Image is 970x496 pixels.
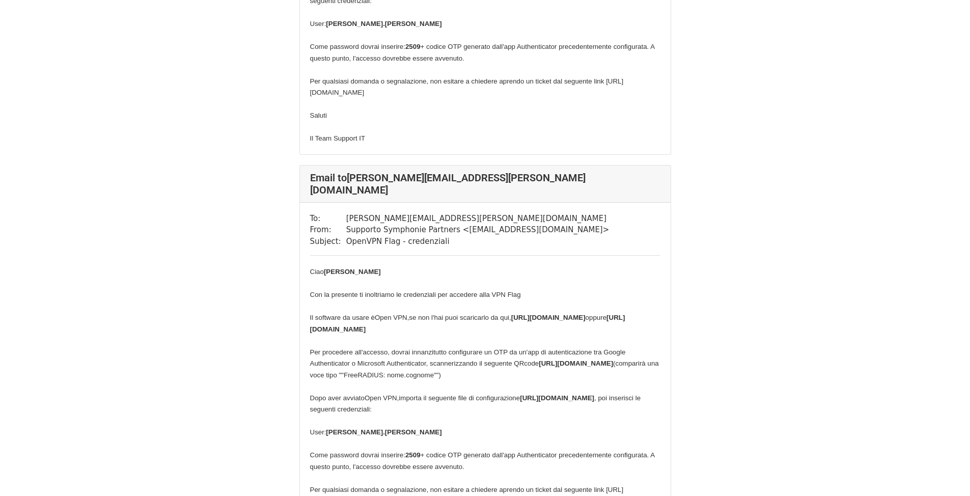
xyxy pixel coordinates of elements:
[310,213,346,225] td: To:
[365,394,399,402] span: Open VPN,
[520,394,594,402] span: [URL][DOMAIN_NAME]
[346,213,609,225] td: [PERSON_NAME][EMAIL_ADDRESS][PERSON_NAME][DOMAIN_NAME]
[310,172,660,196] h4: Email to [PERSON_NAME][EMAIL_ADDRESS][PERSON_NAME][DOMAIN_NAME]
[310,268,324,275] span: Ciao
[310,348,626,368] span: Per procedere all'accesso, dovrai innanzitutto configurare un OTP da un'app di autenticazione tra...
[346,224,609,236] td: Supporto Symphonie Partners < [EMAIL_ADDRESS][DOMAIN_NAME] >
[310,314,625,333] span: [URL][DOMAIN_NAME]
[310,451,405,459] span: Come password dovrai inserire:
[405,451,421,459] span: 2509
[310,291,521,321] span: Con la presente ti inoltriamo le credenziali per accedere alla VPN Flag Il software da usare è se...
[310,236,346,247] td: Subject:
[310,43,405,50] span: Come password dovrai inserire:
[326,428,441,436] span: [PERSON_NAME].[PERSON_NAME]
[919,447,970,496] iframe: Chat Widget
[405,43,421,50] span: 2509
[310,134,366,142] span: Il Team Support IT
[919,447,970,496] div: Widget chat
[586,314,607,321] span: oppure
[310,224,346,236] td: From:
[310,360,659,402] span: (comparirà una voce tipo ""FreeRADIUS: nome.cognome"") Dopo aver avviato importa il seguente file...
[539,360,613,367] span: [URL][DOMAIN_NAME]
[511,314,586,321] span: [URL][DOMAIN_NAME]
[310,43,655,119] span: + codice OTP generato dall'app Authenticator precedentemente configurata. A questo punto, l'acces...
[324,268,381,275] span: [PERSON_NAME]
[346,236,609,247] td: OpenVPN Flag - credenziali
[326,20,441,27] span: [PERSON_NAME].[PERSON_NAME]
[375,314,409,321] span: Open VPN,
